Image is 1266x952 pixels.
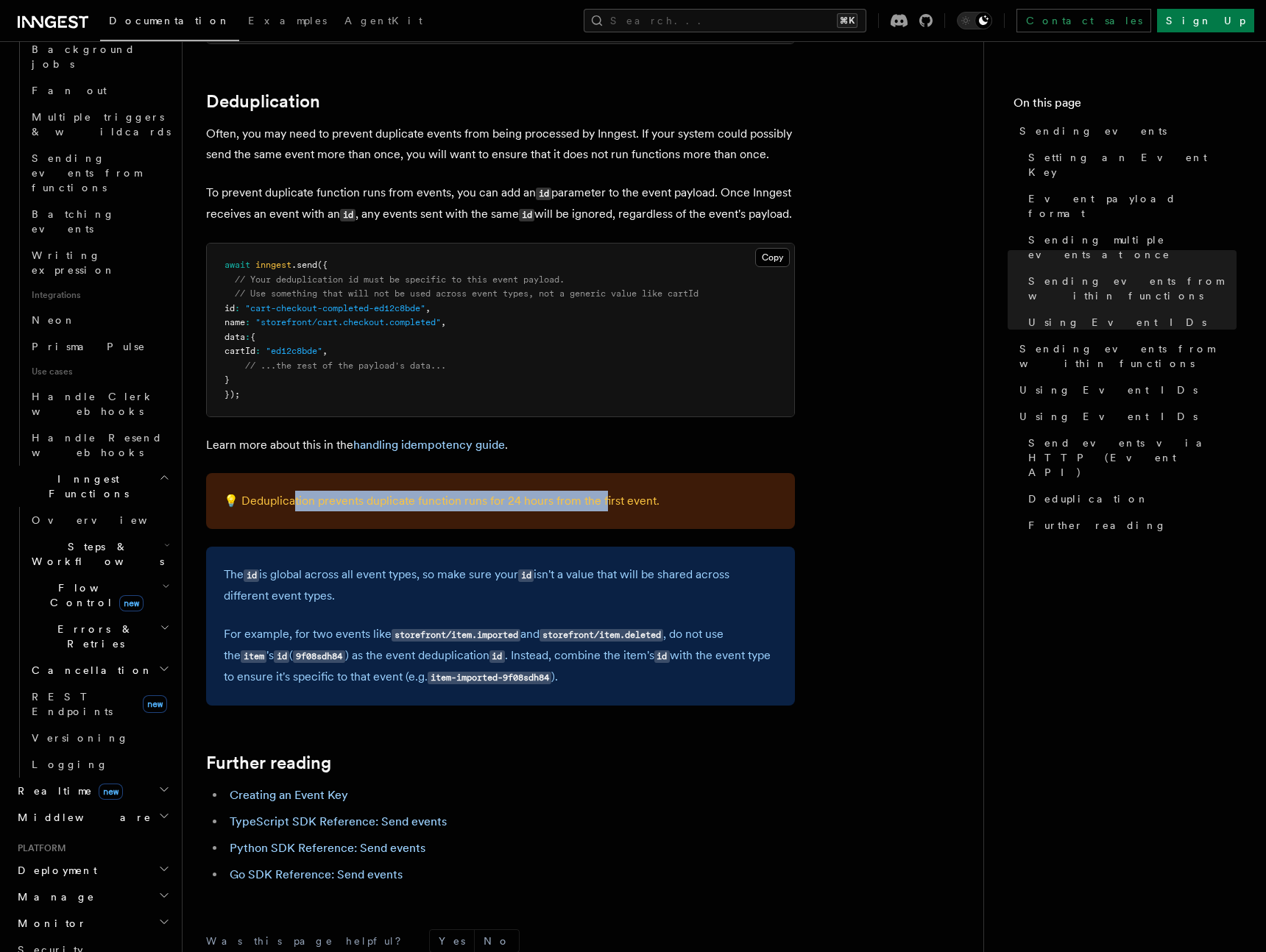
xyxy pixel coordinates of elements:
a: Sending events [1014,118,1237,144]
span: Neon [32,314,76,326]
span: Using Event IDs [1019,383,1198,397]
code: item [241,650,266,663]
a: Using Event IDs [1014,403,1237,430]
p: To prevent duplicate function runs from events, you can add an parameter to the event payload. On... [206,182,795,225]
a: Python SDK Reference: Send events [230,841,425,855]
a: Deduplication [1022,486,1237,512]
button: Toggle dark mode [957,12,992,29]
span: // Use something that will not be used across event types, not a generic value like cartId [235,288,699,299]
a: AgentKit [336,4,431,40]
span: Event payload format [1028,191,1237,221]
button: Deployment [12,857,173,884]
span: Sending events from functions [32,152,141,193]
a: Event payload format [1022,185,1237,227]
a: Setting an Event Key [1022,144,1237,185]
span: inngest [255,260,291,270]
span: : [255,346,261,356]
code: id [274,650,289,663]
a: Handle Resend webhooks [26,425,173,466]
span: Platform [12,842,66,854]
button: No [475,930,519,952]
span: cartId [224,346,255,356]
a: Send events via HTTP (Event API) [1022,430,1237,486]
span: id [224,303,235,313]
span: }); [224,389,240,399]
span: Sending events from within functions [1019,341,1237,371]
code: id [340,209,356,221]
span: Writing expression [32,249,116,276]
span: new [119,595,144,611]
span: Monitor [12,916,87,931]
a: TypeScript SDK Reference: Send events [230,814,447,828]
span: , [441,317,446,327]
span: : [235,303,240,313]
p: The is global across all event types, so make sure your isn't a value that will be shared across ... [224,564,777,606]
span: Fan out [32,85,107,96]
button: Steps & Workflows [26,533,173,575]
span: Examples [248,15,327,26]
a: handling idempotency guide [353,438,505,452]
p: For example, for two events like and , do not use the 's ( ) as the event deduplication . Instead... [224,624,777,688]
button: Copy [755,248,790,267]
a: Background jobs [26,36,173,77]
code: 9f08sdh84 [293,650,344,663]
span: , [322,346,328,356]
span: Errors & Retries [26,622,160,651]
span: Steps & Workflows [26,539,164,569]
a: Further reading [1022,512,1237,539]
div: Inngest Functions [12,507,173,778]
a: Overview [26,507,173,533]
span: Using Event IDs [1028,315,1206,330]
code: item-imported-9f08sdh84 [428,672,551,684]
span: Using Event IDs [1019,409,1198,424]
span: new [99,784,123,800]
a: Sending events from functions [26,145,173,201]
a: Batching events [26,201,173,242]
a: Using Event IDs [1014,377,1237,403]
span: name [224,317,245,327]
span: Middleware [12,810,152,825]
p: Often, you may need to prevent duplicate events from being processed by Inngest. If your system c... [206,124,795,165]
button: Errors & Retries [26,616,173,657]
a: Sending multiple events at once [1022,227,1237,268]
a: Sending events from within functions [1022,268,1237,309]
code: storefront/item.deleted [540,629,663,642]
a: Go SDK Reference: Send events [230,867,403,881]
a: Documentation [100,4,239,41]
a: Neon [26,307,173,333]
code: id [489,650,505,663]
code: id [244,569,259,582]
a: Handle Clerk webhooks [26,383,173,425]
span: await [224,260,250,270]
p: 💡 Deduplication prevents duplicate function runs for 24 hours from the first event. [224,491,777,511]
span: REST Endpoints [32,691,113,717]
code: id [519,209,534,221]
span: Integrations [26,283,173,307]
span: Deployment [12,863,97,878]
span: Inngest Functions [12,472,159,501]
code: id [518,569,534,582]
p: Was this page helpful? [206,934,411,948]
span: Prisma Pulse [32,341,146,352]
button: Yes [430,930,474,952]
button: Inngest Functions [12,466,173,507]
span: Cancellation [26,663,153,678]
code: storefront/item.imported [392,629,520,642]
code: id [654,650,670,663]
span: Realtime [12,784,123,798]
a: Multiple triggers & wildcards [26,104,173,145]
span: Sending events from within functions [1028,274,1237,303]
span: Handle Clerk webhooks [32,391,155,417]
a: Sign Up [1157,9,1254,32]
a: Deduplication [206,91,320,112]
a: Examples [239,4,336,40]
h4: On this page [1014,94,1237,118]
a: Sending events from within functions [1014,335,1237,377]
code: id [536,188,551,200]
a: REST Endpointsnew [26,683,173,725]
a: Versioning [26,725,173,751]
a: Logging [26,751,173,778]
span: new [143,695,167,713]
span: Use cases [26,360,173,383]
span: Versioning [32,732,129,744]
